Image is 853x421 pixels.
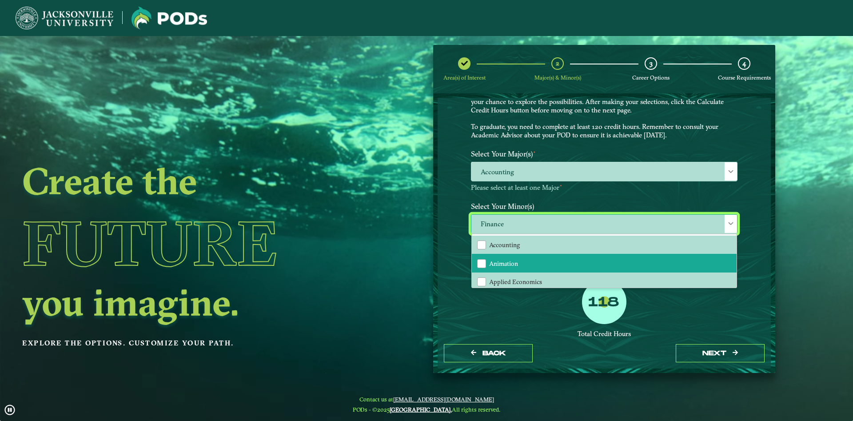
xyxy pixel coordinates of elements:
p: Please select at least one Major [471,184,737,192]
span: 4 [742,59,746,68]
span: Major(s) & Minor(s) [534,74,581,81]
li: Accounting [472,236,737,254]
label: 118 [588,294,619,311]
span: Area(s) of Interest [443,74,486,81]
span: Contact us at [353,396,500,403]
img: Jacksonville University logo [16,7,113,29]
span: Back [482,349,506,357]
span: PODs - ©2025 All rights reserved. [353,406,500,413]
sup: ⋆ [533,148,536,155]
button: next [676,344,765,362]
label: Select Your Minor(s) [464,198,744,214]
span: Applied Economics [489,278,542,286]
span: Course Requirements [718,74,771,81]
span: Animation [489,260,518,268]
p: Explore the options. Customize your path. [22,337,362,350]
li: Applied Economics [472,273,737,291]
sup: ⋆ [559,182,562,188]
span: Accounting [489,241,520,249]
button: Back [444,344,533,362]
h2: you imagine. [22,284,362,321]
span: 2 [556,59,559,68]
span: Career Options [632,74,670,81]
a: [EMAIL_ADDRESS][DOMAIN_NAME] [393,396,494,403]
h2: Create the [22,162,362,200]
span: Finance [471,215,737,234]
label: Select Your Major(s) [464,146,744,162]
h1: Future [22,203,362,284]
a: [GEOGRAPHIC_DATA]. [390,406,452,413]
p: Choose your major(s) and minor(s) in the dropdown windows below to create a POD. This is your cha... [471,89,737,140]
div: Total Credit Hours [471,330,737,338]
li: Animation [472,254,737,273]
span: Accounting [471,162,737,181]
span: 3 [650,59,653,68]
img: Jacksonville University logo [132,7,207,29]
